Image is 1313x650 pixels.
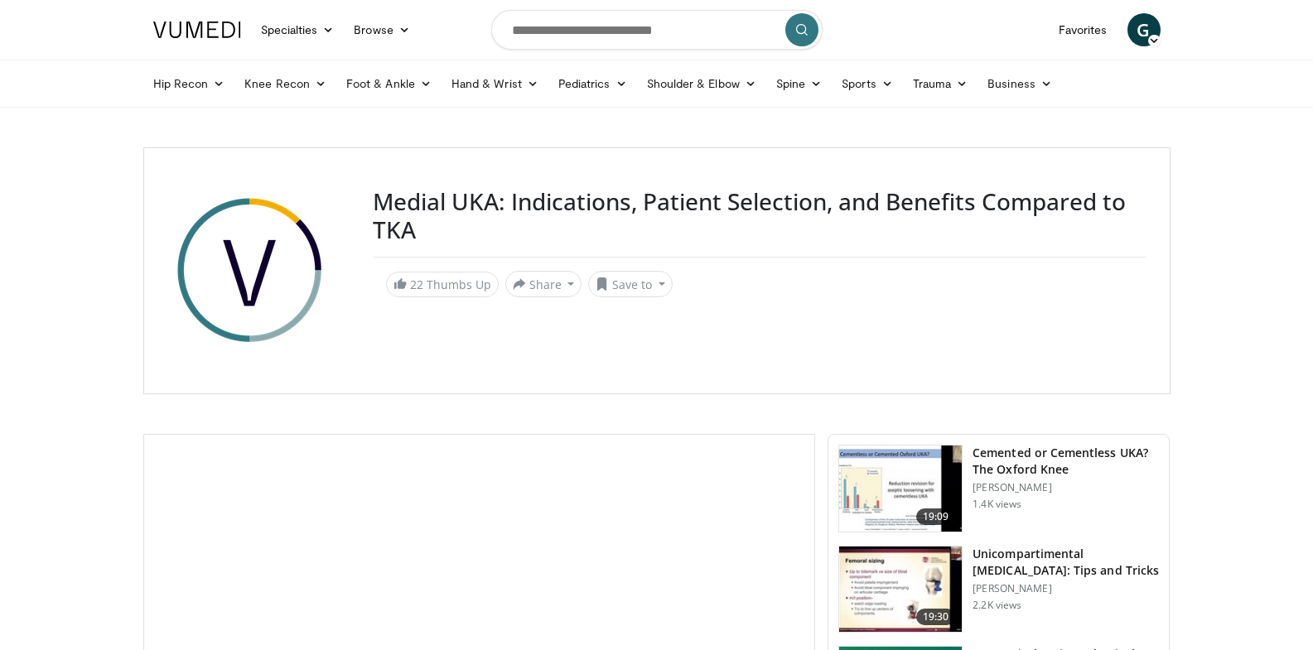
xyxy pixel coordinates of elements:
[410,277,423,292] span: 22
[973,445,1159,478] h3: Cemented or Cementless UKA? The Oxford Knee
[344,13,420,46] a: Browse
[916,609,956,625] span: 19:30
[153,22,241,38] img: VuMedi Logo
[903,67,978,100] a: Trauma
[973,599,1021,612] p: 2.2K views
[973,498,1021,511] p: 1.4K views
[336,67,442,100] a: Foot & Ankle
[838,445,1159,532] a: 19:09 Cemented or Cementless UKA? The Oxford Knee [PERSON_NAME] 1.4K views
[832,67,903,100] a: Sports
[978,67,1062,100] a: Business
[234,67,336,100] a: Knee Recon
[505,271,582,297] button: Share
[839,445,962,532] img: 9b642bfc-d7b4-4039-b074-6567d34ad43b.150x105_q85_crop-smart_upscale.jpg
[143,67,235,100] a: Hip Recon
[766,67,832,100] a: Spine
[373,188,1146,243] h3: Medial UKA: Indications, Patient Selection, and Benefits Compared to TKA
[916,508,956,525] span: 19:09
[1127,13,1161,46] a: G
[588,271,673,297] button: Save to
[251,13,345,46] a: Specialties
[386,272,499,297] a: 22 Thumbs Up
[491,10,823,50] input: Search topics, interventions
[839,546,962,633] img: 34adc136-36cb-4ce5-a468-8fad6d023baf.150x105_q85_crop-smart_upscale.jpg
[838,546,1159,633] a: 19:30 Unicompartimental [MEDICAL_DATA]: Tips and Tricks [PERSON_NAME] 2.2K views
[973,481,1159,494] p: [PERSON_NAME]
[973,582,1159,595] p: [PERSON_NAME]
[1049,13,1117,46] a: Favorites
[548,67,637,100] a: Pediatrics
[442,67,548,100] a: Hand & Wrist
[637,67,766,100] a: Shoulder & Elbow
[973,546,1159,579] h3: Unicompartimental [MEDICAL_DATA]: Tips and Tricks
